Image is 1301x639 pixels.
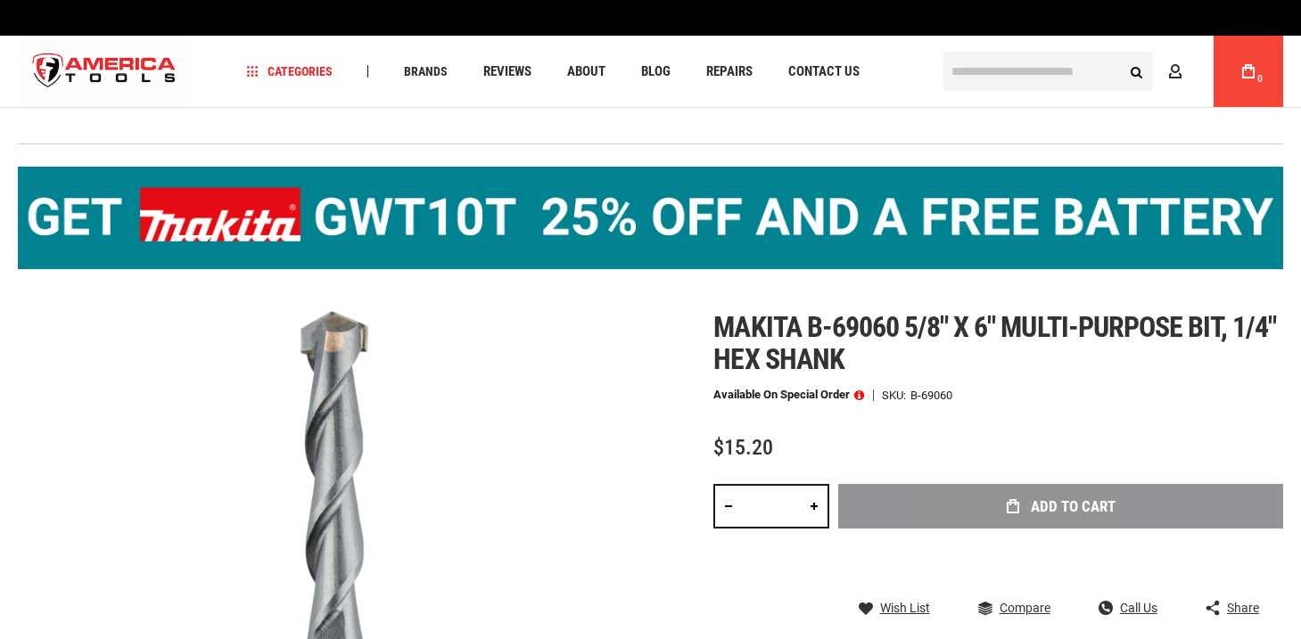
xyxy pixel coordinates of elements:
[1119,54,1153,88] button: Search
[1099,600,1157,616] a: Call Us
[247,65,333,78] span: Categories
[633,60,679,84] a: Blog
[18,167,1283,269] img: BOGO: Buy the Makita® XGT IMpact Wrench (GWT10T), get the BL4040 4ah Battery FREE!
[483,65,531,78] span: Reviews
[910,389,952,401] div: B-69060
[788,65,860,78] span: Contact Us
[1231,36,1265,107] a: 0
[706,65,753,78] span: Repairs
[641,65,671,78] span: Blog
[698,60,761,84] a: Repairs
[404,65,448,78] span: Brands
[18,38,191,105] img: America Tools
[1257,74,1263,84] span: 0
[559,60,613,84] a: About
[475,60,539,84] a: Reviews
[18,38,191,105] a: store logo
[713,310,1276,376] span: Makita b-69060 5/8" x 6" multi-purpose bit, 1/4" hex shank
[713,435,773,460] span: $15.20
[1000,602,1050,614] span: Compare
[859,600,930,616] a: Wish List
[713,389,864,401] p: Available on Special Order
[882,389,910,401] strong: SKU
[567,65,605,78] span: About
[1227,602,1259,614] span: Share
[780,60,868,84] a: Contact Us
[978,600,1050,616] a: Compare
[1120,602,1157,614] span: Call Us
[396,60,456,84] a: Brands
[239,60,341,84] a: Categories
[880,602,930,614] span: Wish List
